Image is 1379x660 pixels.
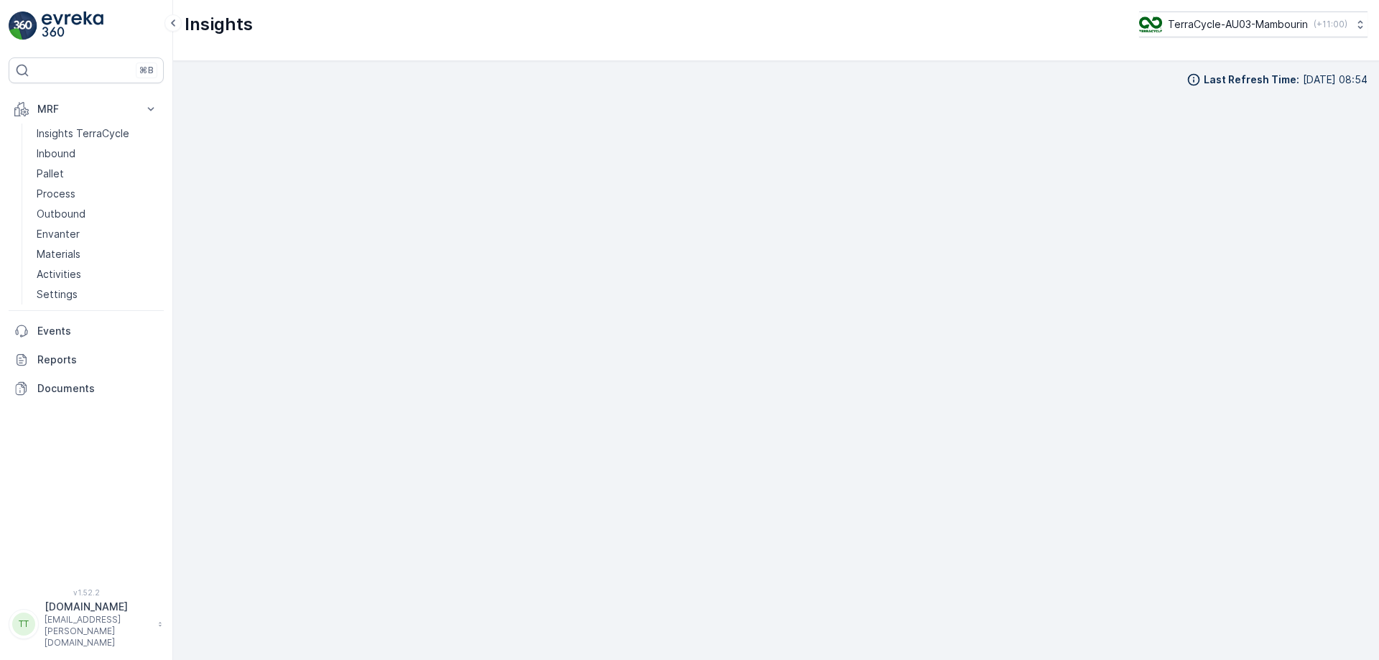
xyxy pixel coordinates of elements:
[1139,11,1368,37] button: TerraCycle-AU03-Mambourin(+11:00)
[37,147,75,161] p: Inbound
[37,324,158,338] p: Events
[37,167,64,181] p: Pallet
[1303,73,1368,87] p: [DATE] 08:54
[45,600,151,614] p: [DOMAIN_NAME]
[37,287,78,302] p: Settings
[9,11,37,40] img: logo
[9,588,164,597] span: v 1.52.2
[31,144,164,164] a: Inbound
[37,381,158,396] p: Documents
[12,613,35,636] div: TT
[42,11,103,40] img: logo_light-DOdMpM7g.png
[1168,17,1308,32] p: TerraCycle-AU03-Mambourin
[1314,19,1347,30] p: ( +11:00 )
[1139,17,1162,32] img: image_D6FFc8H.png
[37,353,158,367] p: Reports
[31,124,164,144] a: Insights TerraCycle
[31,204,164,224] a: Outbound
[185,13,253,36] p: Insights
[37,267,81,282] p: Activities
[37,227,80,241] p: Envanter
[31,244,164,264] a: Materials
[9,345,164,374] a: Reports
[31,184,164,204] a: Process
[139,65,154,76] p: ⌘B
[9,95,164,124] button: MRF
[31,264,164,284] a: Activities
[9,600,164,649] button: TT[DOMAIN_NAME][EMAIL_ADDRESS][PERSON_NAME][DOMAIN_NAME]
[37,247,80,261] p: Materials
[9,374,164,403] a: Documents
[37,207,85,221] p: Outbound
[31,284,164,305] a: Settings
[31,164,164,184] a: Pallet
[37,187,75,201] p: Process
[45,614,151,649] p: [EMAIL_ADDRESS][PERSON_NAME][DOMAIN_NAME]
[37,102,135,116] p: MRF
[37,126,129,141] p: Insights TerraCycle
[31,224,164,244] a: Envanter
[9,317,164,345] a: Events
[1204,73,1299,87] p: Last Refresh Time :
